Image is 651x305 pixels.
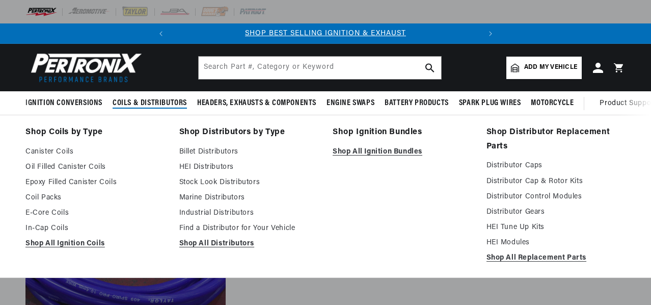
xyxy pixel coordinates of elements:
[179,238,319,250] a: Shop All Distributors
[526,91,579,115] summary: Motorcycle
[486,237,626,249] a: HEI Modules
[179,146,319,158] a: Billet Distributors
[25,207,165,219] a: E-Core Coils
[25,146,165,158] a: Canister Coils
[333,125,472,140] a: Shop Ignition Bundles
[321,91,379,115] summary: Engine Swaps
[454,91,526,115] summary: Spark Plug Wires
[245,30,406,37] a: SHOP BEST SELLING IGNITION & EXHAUST
[486,221,626,234] a: HEI Tune Up Kits
[179,192,319,204] a: Marine Distributors
[25,192,165,204] a: Coil Packs
[379,91,454,115] summary: Battery Products
[327,98,374,109] span: Engine Swaps
[486,125,626,154] a: Shop Distributor Replacement Parts
[192,91,321,115] summary: Headers, Exhausts & Components
[25,50,143,85] img: Pertronix
[25,98,102,109] span: Ignition Conversions
[25,238,165,250] a: Shop All Ignition Coils
[179,222,319,235] a: Find a Distributor for Your Vehicle
[486,175,626,188] a: Distributor Cap & Rotor Kits
[179,161,319,173] a: HEI Distributors
[171,28,480,39] div: Announcement
[506,57,582,79] a: Add my vehicle
[171,28,480,39] div: 1 of 2
[151,23,171,44] button: Translation missing: en.sections.announcements.previous_announcement
[199,57,441,79] input: Search Part #, Category or Keyword
[25,91,107,115] summary: Ignition Conversions
[197,98,316,109] span: Headers, Exhausts & Components
[459,98,521,109] span: Spark Plug Wires
[107,91,192,115] summary: Coils & Distributors
[524,63,577,72] span: Add my vehicle
[480,23,501,44] button: Translation missing: en.sections.announcements.next_announcement
[531,98,574,109] span: Motorcycle
[419,57,441,79] button: search button
[179,125,319,140] a: Shop Distributors by Type
[25,161,165,173] a: Oil Filled Canister Coils
[333,146,472,158] a: Shop All Ignition Bundles
[385,98,449,109] span: Battery Products
[179,207,319,219] a: Industrial Distributors
[25,125,165,140] a: Shop Coils by Type
[486,160,626,172] a: Distributor Caps
[179,176,319,189] a: Stock Look Distributors
[25,222,165,235] a: In-Cap Coils
[113,98,187,109] span: Coils & Distributors
[486,191,626,203] a: Distributor Control Modules
[25,176,165,189] a: Epoxy Filled Canister Coils
[486,252,626,264] a: Shop All Replacement Parts
[486,206,626,218] a: Distributor Gears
